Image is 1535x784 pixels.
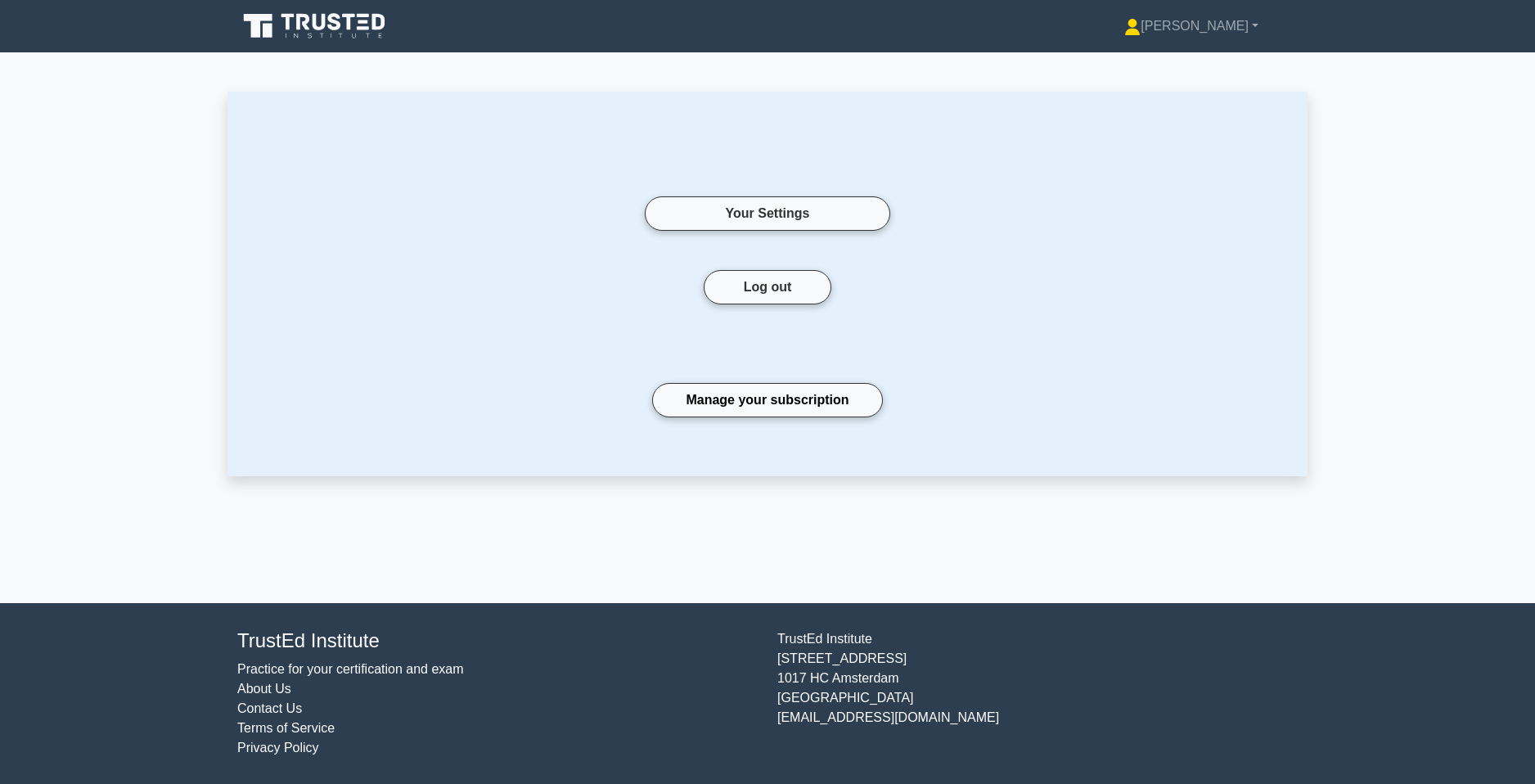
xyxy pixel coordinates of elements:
a: Your Settings [645,196,890,231]
a: Manage your subscription [652,383,882,417]
a: Privacy Policy [237,741,319,755]
a: [PERSON_NAME] [1085,10,1298,43]
div: TrustEd Institute [STREET_ADDRESS] 1017 HC Amsterdam [GEOGRAPHIC_DATA] [EMAIL_ADDRESS][DOMAIN_NAME] [767,629,1308,758]
a: Practice for your certification and exam [237,662,464,676]
a: Terms of Service [237,721,335,735]
h4: TrustEd Institute [237,629,758,653]
a: About Us [237,682,291,696]
button: Log out [704,270,832,304]
a: Contact Us [237,701,302,715]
